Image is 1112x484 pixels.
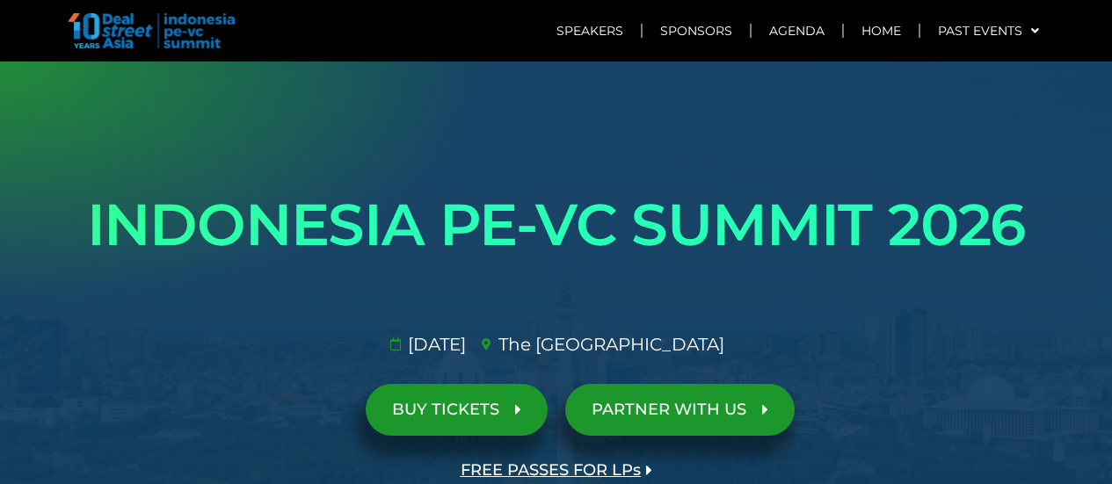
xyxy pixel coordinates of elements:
a: PARTNER WITH US [565,384,795,436]
span: The [GEOGRAPHIC_DATA]​ [494,331,724,358]
a: BUY TICKETS [366,384,548,436]
a: Home [844,11,919,51]
span: BUY TICKETS [392,401,499,418]
h1: INDONESIA PE-VC SUMMIT 2026 [64,176,1049,274]
span: PARTNER WITH US [592,401,746,418]
a: Sponsors [643,11,750,51]
span: FREE PASSES FOR LPs [461,462,641,479]
a: Agenda [752,11,842,51]
a: Speakers [539,11,641,51]
span: [DATE]​ [403,331,466,358]
a: Past Events [920,11,1057,51]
